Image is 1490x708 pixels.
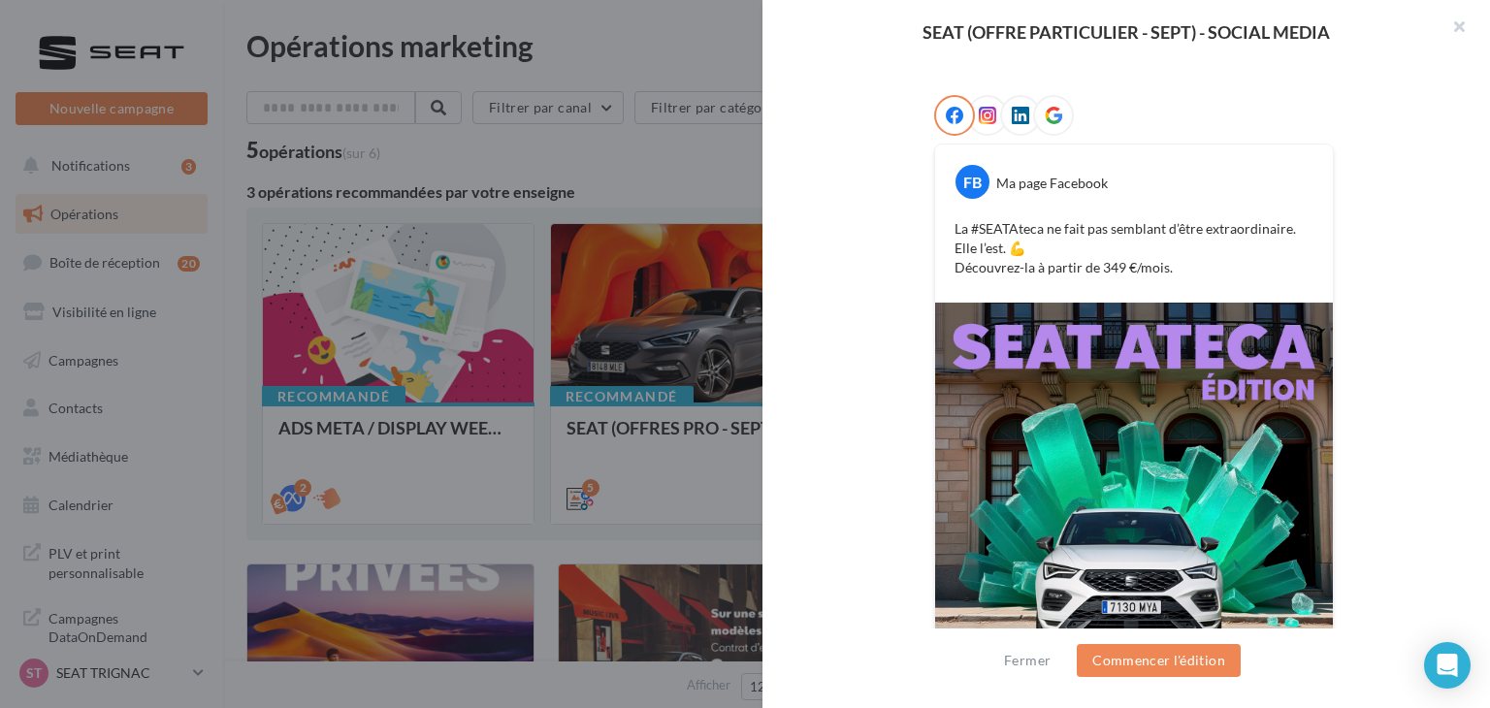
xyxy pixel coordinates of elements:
[794,23,1459,41] div: SEAT (OFFRE PARTICULIER - SEPT) - SOCIAL MEDIA
[996,649,1058,672] button: Fermer
[1424,642,1471,689] div: Open Intercom Messenger
[996,174,1108,193] div: Ma page Facebook
[1077,644,1241,677] button: Commencer l'édition
[956,165,989,199] div: FB
[955,219,1313,277] p: La #SEATAteca ne fait pas semblant d’être extraordinaire. Elle l’est. 💪 Découvrez-la à partir de ...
